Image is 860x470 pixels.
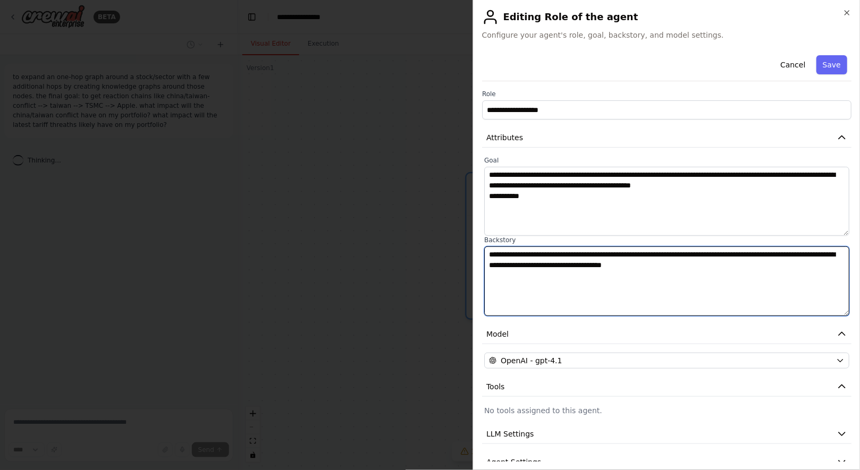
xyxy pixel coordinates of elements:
[482,90,851,98] label: Role
[816,55,847,74] button: Save
[486,329,509,339] span: Model
[482,30,851,40] span: Configure your agent's role, goal, backstory, and model settings.
[482,324,851,344] button: Model
[484,236,849,244] label: Backstory
[484,156,849,165] label: Goal
[482,128,851,148] button: Attributes
[486,429,534,439] span: LLM Settings
[486,381,505,392] span: Tools
[486,457,541,467] span: Agent Settings
[484,353,849,369] button: OpenAI - gpt-4.1
[482,8,851,25] h2: Editing Role of the agent
[482,424,851,444] button: LLM Settings
[774,55,812,74] button: Cancel
[484,405,849,416] p: No tools assigned to this agent.
[501,355,562,366] span: OpenAI - gpt-4.1
[486,132,523,143] span: Attributes
[482,377,851,397] button: Tools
